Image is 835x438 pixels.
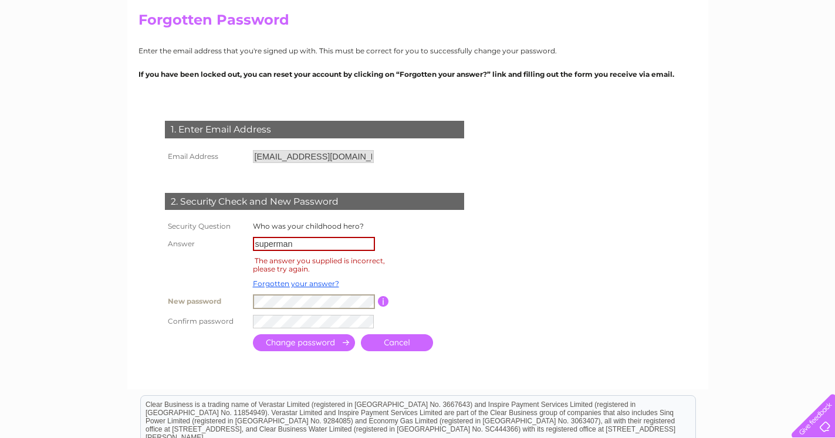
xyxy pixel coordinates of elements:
[253,222,364,230] label: Who was your childhood hero?
[799,50,828,59] a: Contact
[253,254,385,275] div: The answer you supplied is incorrect, please try again.
[733,50,768,59] a: Telecoms
[165,193,464,210] div: 2. Security Check and New Password
[141,6,695,57] div: Clear Business is a trading name of Verastar Limited (registered in [GEOGRAPHIC_DATA] No. 3667643...
[162,312,250,331] th: Confirm password
[165,121,464,138] div: 1. Enter Email Address
[162,234,250,254] th: Answer
[162,291,250,312] th: New password
[162,219,250,234] th: Security Question
[671,50,693,59] a: Water
[361,334,433,351] a: Cancel
[138,69,697,80] p: If you have been locked out, you can reset your account by clicking on “Forgotten your answer?” l...
[253,334,355,351] input: Submit
[700,50,726,59] a: Energy
[138,12,697,34] h2: Forgotten Password
[138,45,697,56] p: Enter the email address that you're signed up with. This must be correct for you to successfully ...
[378,296,389,307] input: Information
[614,6,695,21] a: 0333 014 3131
[253,279,339,288] a: Forgotten your answer?
[162,147,250,166] th: Email Address
[29,30,89,66] img: logo.png
[775,50,792,59] a: Blog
